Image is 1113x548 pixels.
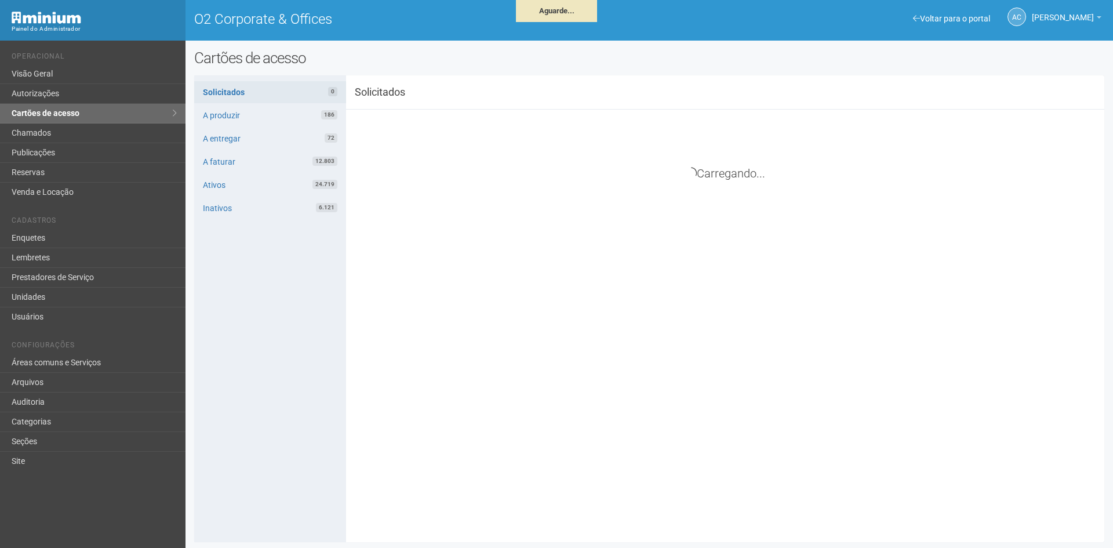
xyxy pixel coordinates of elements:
a: A entregar72 [194,128,346,150]
span: 72 [325,133,337,143]
a: Voltar para o portal [913,14,990,23]
span: 0 [328,87,337,96]
img: Minium [12,12,81,24]
a: A faturar12.803 [194,151,346,173]
div: Painel do Administrador [12,24,177,34]
a: [PERSON_NAME] [1032,14,1101,24]
span: 24.719 [312,180,337,189]
li: Configurações [12,341,177,353]
a: Inativos6.121 [194,197,346,219]
span: Ana Carla de Carvalho Silva [1032,2,1094,22]
span: 6.121 [316,203,337,212]
a: Ativos24.719 [194,174,346,196]
a: Solicitados0 [194,81,346,103]
div: Carregando... [355,168,1096,179]
a: A produzir186 [194,104,346,126]
h1: O2 Corporate & Offices [194,12,641,27]
h3: Solicitados [346,87,472,97]
span: 12.803 [312,157,337,166]
a: AC [1007,8,1026,26]
h2: Cartões de acesso [194,49,1104,67]
li: Cadastros [12,216,177,228]
li: Operacional [12,52,177,64]
span: 186 [321,110,337,119]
